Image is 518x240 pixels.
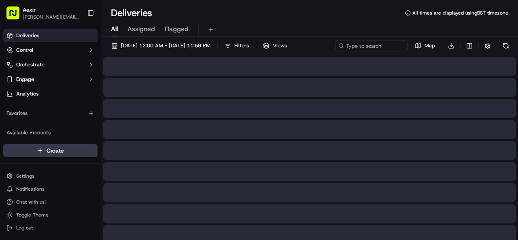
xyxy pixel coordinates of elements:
[221,40,253,51] button: Filters
[16,225,33,231] span: Log out
[273,42,287,49] span: Views
[16,199,46,205] span: Chat with us!
[234,42,249,49] span: Filters
[335,40,408,51] input: Type to search
[16,212,49,218] span: Toggle Theme
[16,90,38,98] span: Analytics
[127,24,155,34] span: Assigned
[3,87,98,100] a: Analytics
[412,10,508,16] span: All times are displayed using BST timezone
[3,73,98,86] button: Engage
[165,24,189,34] span: Flagged
[3,126,98,139] div: Available Products
[108,40,214,51] button: [DATE] 12:00 AM - [DATE] 11:59 PM
[3,3,84,23] button: Aexir[PERSON_NAME][EMAIL_ADDRESS][DOMAIN_NAME]
[16,76,34,83] span: Engage
[411,40,439,51] button: Map
[3,107,98,120] div: Favorites
[16,173,34,179] span: Settings
[3,58,98,71] button: Orchestrate
[3,222,98,234] button: Log out
[111,24,118,34] span: All
[3,144,98,157] button: Create
[3,29,98,42] a: Deliveries
[500,40,512,51] button: Refresh
[16,61,45,68] span: Orchestrate
[3,196,98,208] button: Chat with us!
[259,40,291,51] button: Views
[23,14,81,20] button: [PERSON_NAME][EMAIL_ADDRESS][DOMAIN_NAME]
[121,42,210,49] span: [DATE] 12:00 AM - [DATE] 11:59 PM
[23,6,36,14] button: Aexir
[425,42,435,49] span: Map
[16,47,33,54] span: Control
[3,44,98,57] button: Control
[16,186,45,192] span: Notifications
[3,183,98,195] button: Notifications
[111,6,152,19] h1: Deliveries
[3,170,98,182] button: Settings
[47,147,64,155] span: Create
[3,209,98,221] button: Toggle Theme
[16,32,39,39] span: Deliveries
